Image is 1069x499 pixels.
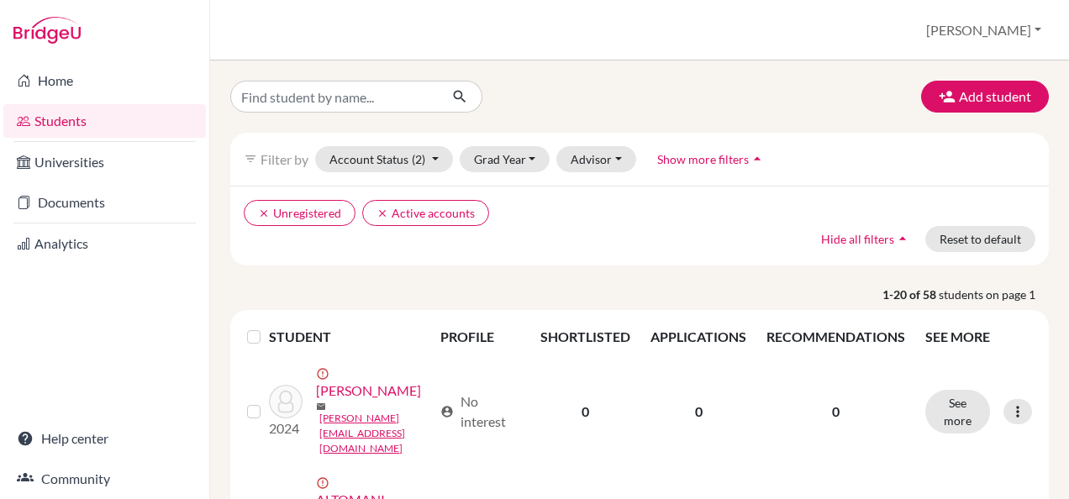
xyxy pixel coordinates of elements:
a: Students [3,104,206,138]
a: Universities [3,145,206,179]
i: clear [377,207,388,219]
span: students on page 1 [939,286,1049,303]
span: Show more filters [657,152,749,166]
input: Find student by name... [230,81,439,113]
button: See more [925,390,990,433]
button: Hide all filtersarrow_drop_up [807,226,925,252]
button: [PERSON_NAME] [919,14,1049,46]
button: Add student [921,81,1049,113]
span: account_circle [440,405,454,418]
i: arrow_drop_up [894,230,911,247]
strong: 1-20 of 58 [882,286,939,303]
a: [PERSON_NAME] [316,381,421,401]
td: 0 [530,357,640,466]
span: Filter by [261,151,308,167]
button: Grad Year [460,146,550,172]
p: 0 [766,402,905,422]
td: 0 [640,357,756,466]
span: error_outline [316,367,333,381]
i: arrow_drop_up [749,150,766,167]
img: Bridge-U [13,17,81,44]
th: PROFILE [430,317,530,357]
a: Help center [3,422,206,455]
button: clearActive accounts [362,200,489,226]
span: (2) [412,152,425,166]
img: ALBERTON, PEDRO LUÍS [269,385,303,418]
i: filter_list [244,152,257,165]
a: Documents [3,186,206,219]
th: SEE MORE [915,317,1042,357]
th: APPLICATIONS [640,317,756,357]
div: No interest [440,391,520,432]
th: RECOMMENDATIONS [756,317,915,357]
th: SHORTLISTED [530,317,640,357]
button: Advisor [556,146,636,172]
a: Analytics [3,227,206,260]
p: 2024 [269,418,303,439]
th: STUDENT [269,317,430,357]
span: error_outline [316,476,333,490]
span: Hide all filters [821,232,894,246]
a: [PERSON_NAME][EMAIL_ADDRESS][DOMAIN_NAME] [319,411,433,456]
button: clearUnregistered [244,200,355,226]
span: mail [316,402,326,412]
button: Show more filtersarrow_drop_up [643,146,780,172]
a: Community [3,462,206,496]
i: clear [258,207,270,219]
button: Reset to default [925,226,1035,252]
button: Account Status(2) [315,146,453,172]
a: Home [3,64,206,97]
